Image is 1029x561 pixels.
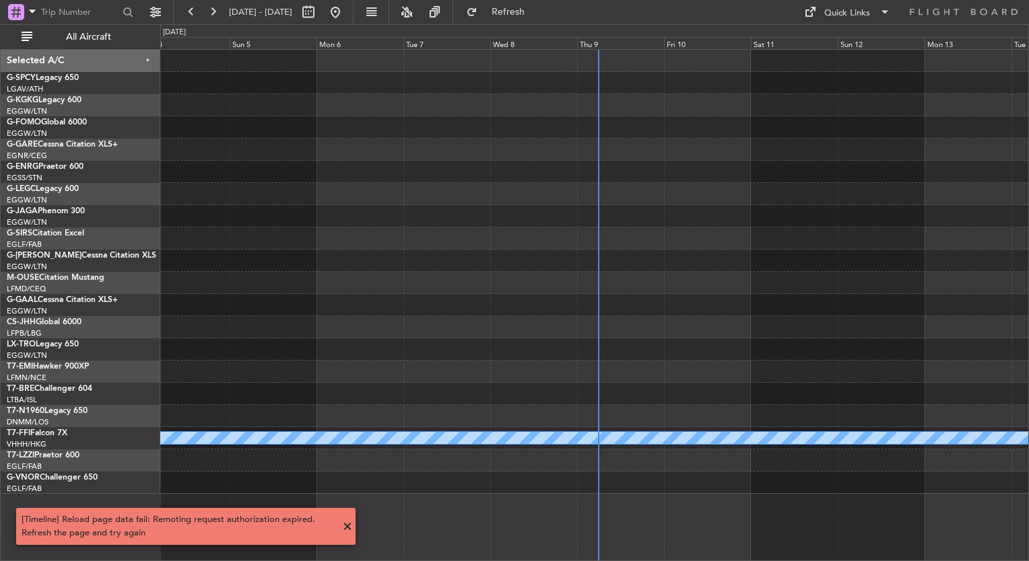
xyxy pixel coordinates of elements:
a: G-GAALCessna Citation XLS+ [7,296,118,304]
div: Sun 5 [230,37,317,49]
span: T7-LZZI [7,451,34,459]
span: LX-TRO [7,340,36,348]
span: G-JAGA [7,207,38,215]
a: G-ENRGPraetor 600 [7,163,84,171]
span: M-OUSE [7,274,39,282]
input: Trip Number [41,2,119,22]
a: LX-TROLegacy 650 [7,340,79,348]
a: DNMM/LOS [7,417,48,427]
a: EGGW/LTN [7,128,47,139]
button: All Aircraft [15,26,146,48]
span: G-FOMO [7,118,41,126]
a: G-FOMOGlobal 6000 [7,118,87,126]
a: T7-FFIFalcon 7X [7,429,67,437]
div: Mon 13 [925,37,1011,49]
div: Wed 8 [490,37,577,49]
span: G-[PERSON_NAME] [7,252,81,260]
a: EGGW/LTN [7,106,47,116]
span: T7-BRE [7,385,34,393]
span: G-VNOR [7,474,40,482]
a: LGAV/ATH [7,84,43,94]
button: Refresh [460,1,541,23]
span: G-SIRS [7,229,32,237]
span: G-GARE [7,141,38,149]
div: Fri 10 [664,37,751,49]
div: Sat 4 [143,37,230,49]
a: EGSS/STN [7,173,42,183]
span: G-LEGC [7,185,36,193]
a: EGNR/CEG [7,151,47,161]
a: G-LEGCLegacy 600 [7,185,79,193]
span: G-SPCY [7,74,36,82]
div: Thu 9 [577,37,664,49]
a: T7-LZZIPraetor 600 [7,451,79,459]
a: EGLF/FAB [7,461,42,472]
a: G-GARECessna Citation XLS+ [7,141,118,149]
a: LFMN/NCE [7,373,46,383]
span: T7-N1960 [7,407,44,415]
a: T7-BREChallenger 604 [7,385,92,393]
span: CS-JHH [7,318,36,326]
a: EGGW/LTN [7,195,47,205]
span: All Aircraft [35,32,142,42]
a: G-KGKGLegacy 600 [7,96,81,104]
span: T7-FFI [7,429,30,437]
a: LFMD/CEQ [7,284,46,294]
a: EGGW/LTN [7,350,47,361]
span: [DATE] - [DATE] [229,6,292,18]
a: G-SIRSCitation Excel [7,229,84,237]
a: EGLF/FAB [7,484,42,494]
a: LTBA/ISL [7,395,37,405]
a: VHHH/HKG [7,439,46,449]
a: M-OUSECitation Mustang [7,274,104,282]
a: EGGW/LTN [7,306,47,316]
div: Tue 7 [403,37,490,49]
a: LFPB/LBG [7,328,42,338]
span: T7-EMI [7,363,33,371]
a: G-SPCYLegacy 650 [7,74,79,82]
a: T7-EMIHawker 900XP [7,363,89,371]
a: EGGW/LTN [7,217,47,227]
div: [DATE] [163,27,186,38]
a: EGGW/LTN [7,262,47,272]
div: Quick Links [824,7,870,20]
a: G-VNORChallenger 650 [7,474,98,482]
a: CS-JHHGlobal 6000 [7,318,81,326]
span: G-ENRG [7,163,38,171]
span: G-GAAL [7,296,38,304]
span: G-KGKG [7,96,38,104]
span: Refresh [480,7,537,17]
a: T7-N1960Legacy 650 [7,407,88,415]
button: Quick Links [797,1,897,23]
div: Sun 12 [838,37,925,49]
div: Mon 6 [317,37,403,49]
a: G-JAGAPhenom 300 [7,207,85,215]
a: EGLF/FAB [7,239,42,250]
a: G-[PERSON_NAME]Cessna Citation XLS [7,252,156,260]
div: [Timeline] Reload page data fail: Remoting request authorization expired. Refresh the page and tr... [22,513,335,539]
div: Sat 11 [751,37,838,49]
